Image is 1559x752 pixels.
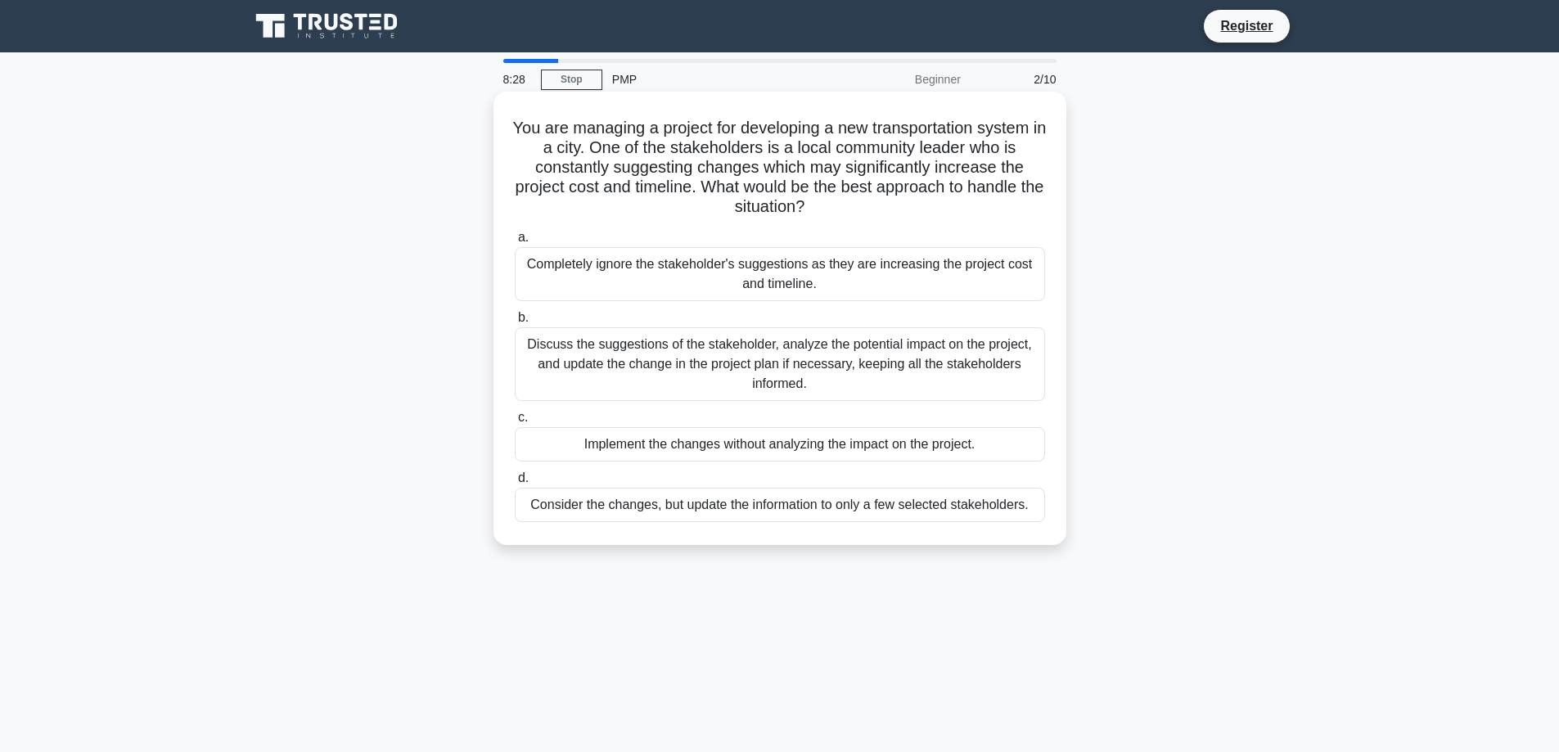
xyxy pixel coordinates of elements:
a: Register [1210,16,1282,36]
span: c. [518,410,528,424]
div: Consider the changes, but update the information to only a few selected stakeholders. [515,488,1045,522]
div: Discuss the suggestions of the stakeholder, analyze the potential impact on the project, and upda... [515,327,1045,401]
div: Implement the changes without analyzing the impact on the project. [515,427,1045,462]
span: b. [518,310,529,324]
div: Beginner [827,63,971,96]
span: a. [518,230,529,244]
a: Stop [541,70,602,90]
div: 2/10 [971,63,1066,96]
div: Completely ignore the stakeholder's suggestions as they are increasing the project cost and timel... [515,247,1045,301]
div: 8:28 [493,63,541,96]
h5: You are managing a project for developing a new transportation system in a city. One of the stake... [513,118,1047,218]
span: d. [518,471,529,484]
div: PMP [602,63,827,96]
